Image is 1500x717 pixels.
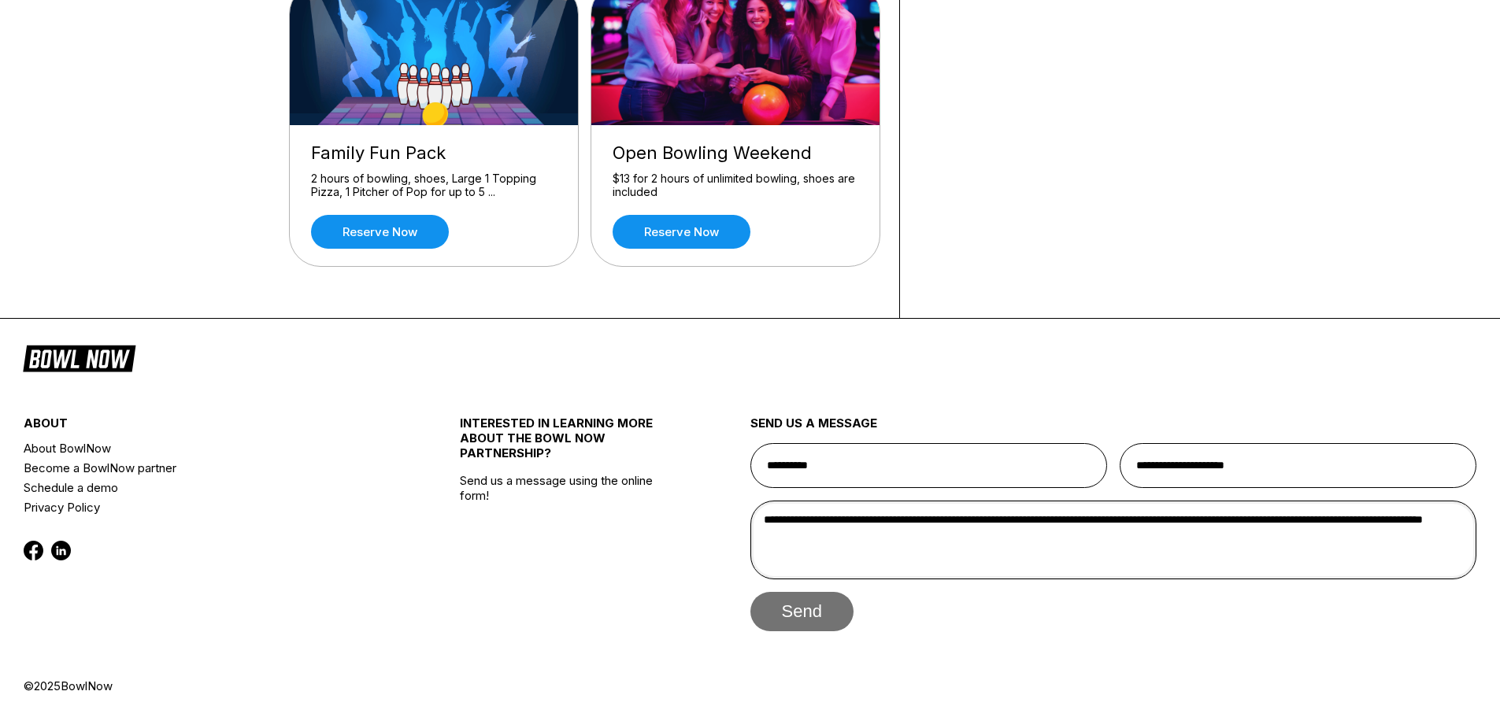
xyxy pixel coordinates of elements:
a: Privacy Policy [24,497,387,517]
div: $13 for 2 hours of unlimited bowling, shoes are included [613,172,858,199]
a: Become a BowlNow partner [24,458,387,478]
div: 2 hours of bowling, shoes, Large 1 Topping Pizza, 1 Pitcher of Pop for up to 5 ... [311,172,557,199]
a: About BowlNow [24,438,387,458]
a: Reserve now [613,215,750,249]
div: Open Bowling Weekend [613,142,858,164]
button: send [750,592,854,631]
div: © 2025 BowlNow [24,678,1476,693]
div: INTERESTED IN LEARNING MORE ABOUT THE BOWL NOW PARTNERSHIP? [460,416,678,473]
div: send us a message [750,416,1477,443]
a: Reserve now [311,215,449,249]
a: Schedule a demo [24,478,387,497]
div: Send us a message using the online form! [460,381,678,678]
div: about [24,416,387,438]
div: Family Fun Pack [311,142,557,164]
